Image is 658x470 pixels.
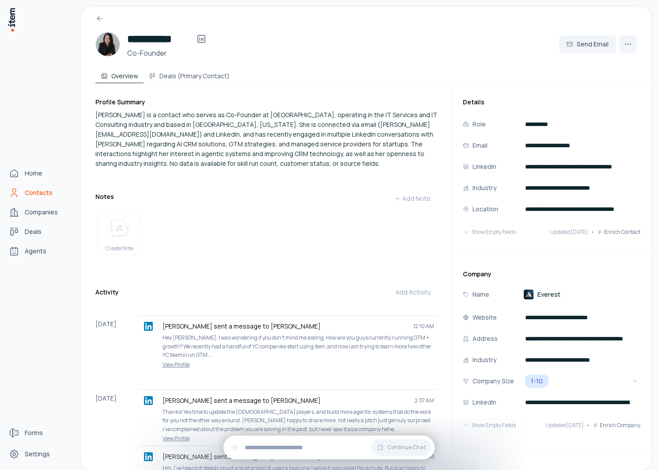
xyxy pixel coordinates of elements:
[463,270,640,279] h3: Company
[597,223,640,241] button: Enrich Contact
[394,194,431,203] div: Add Note
[593,417,640,434] button: Enrich Company
[163,322,406,331] p: [PERSON_NAME] sent a message to [PERSON_NAME]
[7,7,16,32] img: Item Brain Logo
[144,396,153,405] img: linkedin logo
[415,397,434,404] span: 2:37 AM
[473,290,489,299] p: Name
[25,227,42,236] span: Deals
[106,245,133,252] span: Create Note
[95,315,138,372] div: [DATE]
[473,355,497,365] p: Industry
[389,283,438,301] button: Add Activity
[223,436,435,459] div: Continue Chat
[545,422,584,429] span: Updated [DATE]
[463,417,516,434] button: Show Empty Fields
[95,98,438,107] h3: Profile Summary
[473,141,488,150] p: Email
[25,247,46,256] span: Agents
[537,290,560,299] span: Everest
[387,190,438,207] button: Add Note
[95,110,438,168] div: [PERSON_NAME] is a contact who serves as Co-Founder at [GEOGRAPHIC_DATA], operating in the IT Ser...
[473,204,498,214] p: Location
[473,313,497,322] p: Website
[473,119,486,129] p: Role
[25,188,53,197] span: Contacts
[473,334,498,344] p: Address
[473,183,497,193] p: Industry
[163,396,408,405] p: [PERSON_NAME] sent a message to [PERSON_NAME]
[371,439,431,456] button: Continue Chat
[463,223,516,241] button: Show Empty Fields
[619,35,637,53] button: More actions
[5,242,72,260] a: Agents
[559,35,616,53] button: Send Email
[25,428,43,437] span: Forms
[550,229,588,236] span: Updated [DATE]
[5,445,72,463] a: Settings
[163,452,407,461] p: [PERSON_NAME] sent a message to [PERSON_NAME]
[25,208,58,217] span: Companies
[141,435,434,442] a: View Profile
[95,65,144,83] button: Overview
[144,322,153,331] img: linkedin logo
[387,444,426,451] span: Continue Chat
[473,162,496,172] p: LinkedIn
[141,361,434,368] a: View Profile
[95,192,114,201] h3: Notes
[144,65,235,83] button: Deals (Primary Contact)
[144,452,153,461] img: linkedin logo
[25,169,42,178] span: Home
[109,218,130,238] img: create note
[163,333,434,359] p: Hey [PERSON_NAME], I was wondering if you don't mind me asking. How are you guys currently runnin...
[127,48,210,58] h3: Co-Founder
[5,223,72,241] a: deals
[5,184,72,202] a: Contacts
[25,450,50,459] span: Settings
[97,211,141,255] button: create noteCreate Note
[577,40,609,49] span: Send Email
[5,424,72,442] a: Forms
[95,288,119,297] h3: Activity
[463,98,640,107] h3: Details
[413,323,434,330] span: 12:10 AM
[523,289,560,300] a: Everest
[95,32,120,57] img: Yolanda Cao
[5,164,72,182] a: Home
[5,203,72,221] a: Companies
[523,289,534,300] img: Everest
[163,408,434,434] p: Thanks! Yes time to update the [DEMOGRAPHIC_DATA] players, and build more agentic systems that do...
[473,397,496,407] p: LinkedIn
[473,376,514,386] p: Company Size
